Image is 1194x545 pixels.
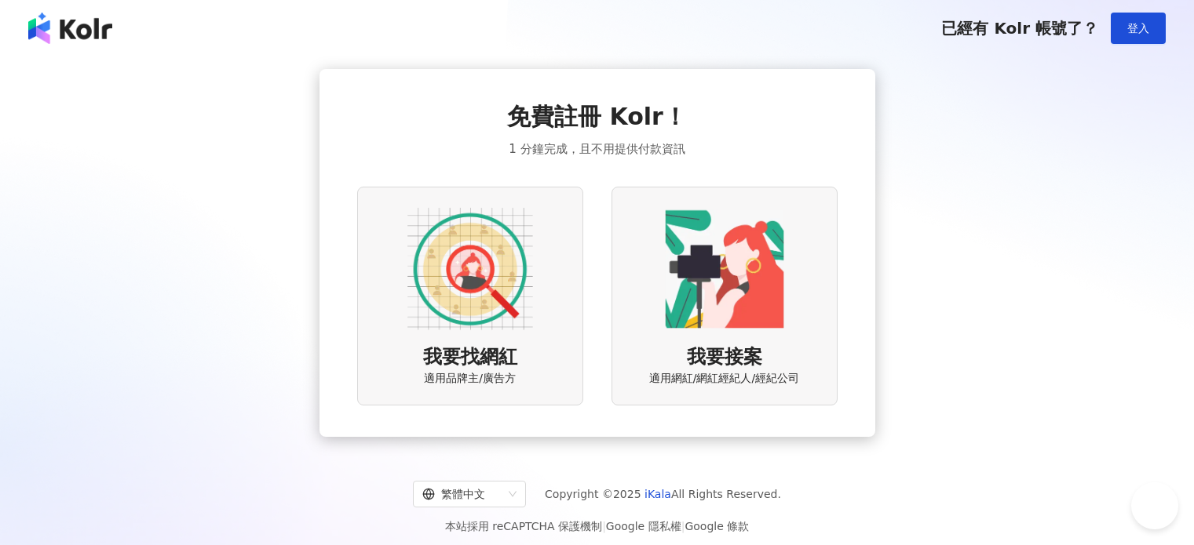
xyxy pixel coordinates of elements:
span: Copyright © 2025 All Rights Reserved. [545,485,781,503]
button: 登入 [1111,13,1166,44]
div: 繁體中文 [422,481,502,507]
span: 已經有 Kolr 帳號了？ [941,19,1098,38]
span: | [681,520,685,532]
span: 適用品牌主/廣告方 [424,371,516,387]
a: Google 條款 [685,520,749,532]
a: iKala [644,488,671,500]
span: 1 分鐘完成，且不用提供付款資訊 [509,140,685,158]
img: KOL identity option [662,206,787,332]
span: 登入 [1127,22,1149,35]
span: 適用網紅/網紅經紀人/經紀公司 [649,371,799,387]
span: 本站採用 reCAPTCHA 保護機制 [445,517,749,536]
span: 我要找網紅 [423,344,517,371]
span: 免費註冊 Kolr！ [507,100,687,133]
a: Google 隱私權 [606,520,681,532]
span: | [602,520,606,532]
span: 我要接案 [687,344,762,371]
img: AD identity option [407,206,533,332]
iframe: Help Scout Beacon - Open [1131,482,1178,529]
img: logo [28,13,112,44]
